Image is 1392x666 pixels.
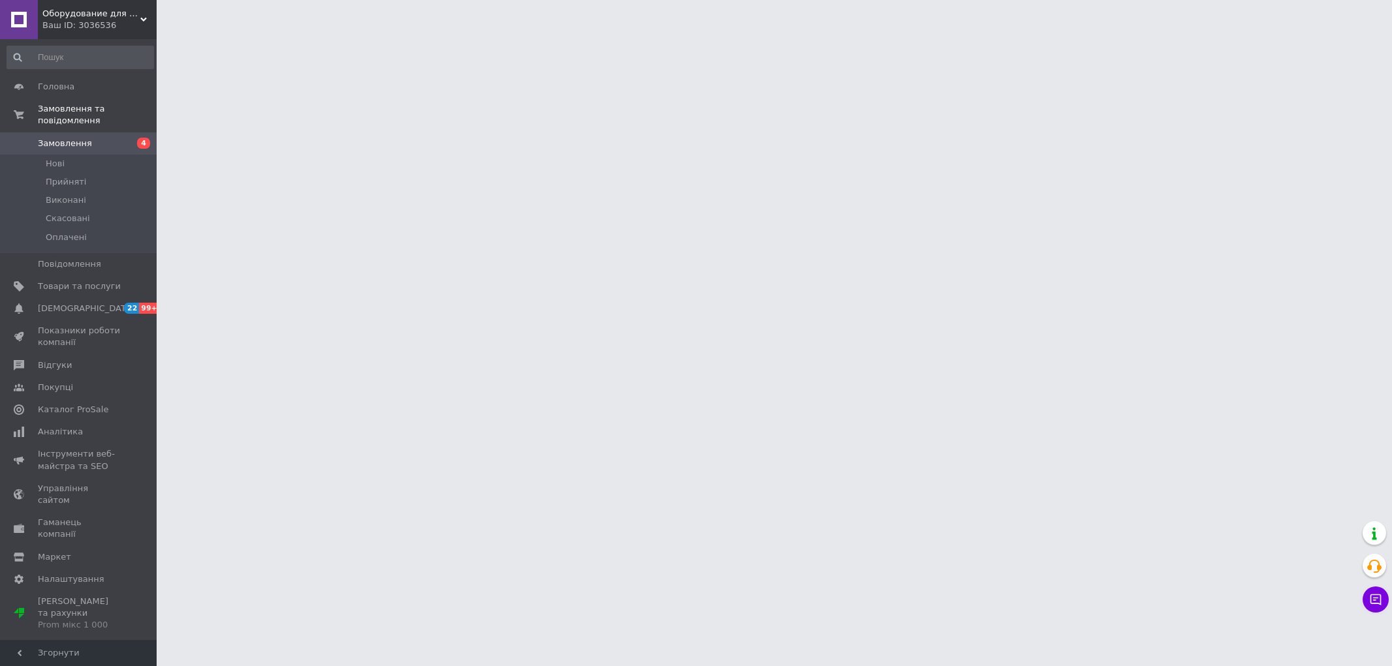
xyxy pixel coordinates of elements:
[38,280,121,292] span: Товари та послуги
[38,483,121,506] span: Управління сайтом
[38,619,121,631] div: Prom мікс 1 000
[38,258,101,270] span: Повідомлення
[38,551,71,563] span: Маркет
[42,20,157,31] div: Ваш ID: 3036536
[46,176,86,188] span: Прийняті
[124,303,139,314] span: 22
[38,103,157,127] span: Замовлення та повідомлення
[38,325,121,348] span: Показники роботи компанії
[38,303,134,314] span: [DEMOGRAPHIC_DATA]
[42,8,140,20] span: Оборудование для свиноферм MINIFARM
[46,158,65,170] span: Нові
[7,46,154,69] input: Пошук
[38,359,72,371] span: Відгуки
[139,303,161,314] span: 99+
[38,138,92,149] span: Замовлення
[46,213,90,224] span: Скасовані
[38,573,104,585] span: Налаштування
[46,232,87,243] span: Оплачені
[38,404,108,416] span: Каталог ProSale
[38,596,121,631] span: [PERSON_NAME] та рахунки
[38,448,121,472] span: Інструменти веб-майстра та SEO
[137,138,150,149] span: 4
[38,382,73,393] span: Покупці
[38,426,83,438] span: Аналітика
[38,517,121,540] span: Гаманець компанії
[46,194,86,206] span: Виконані
[38,81,74,93] span: Головна
[1363,586,1389,613] button: Чат з покупцем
